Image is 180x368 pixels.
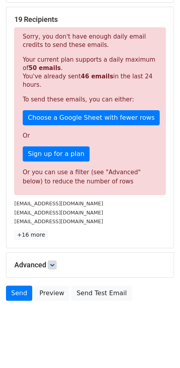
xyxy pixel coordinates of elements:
a: Preview [34,286,69,301]
h5: Advanced [14,261,166,269]
a: Send [6,286,32,301]
p: Your current plan supports a daily maximum of . You've already sent in the last 24 hours. [23,56,157,89]
small: [EMAIL_ADDRESS][DOMAIN_NAME] [14,201,103,206]
p: Or [23,132,157,140]
iframe: Chat Widget [140,330,180,368]
p: To send these emails, you can either: [23,95,157,104]
small: [EMAIL_ADDRESS][DOMAIN_NAME] [14,218,103,224]
strong: 50 emails [28,64,61,72]
a: Sign up for a plan [23,146,90,162]
p: Sorry, you don't have enough daily email credits to send these emails. [23,33,157,49]
a: +16 more [14,230,48,240]
a: Choose a Google Sheet with fewer rows [23,110,160,125]
a: Send Test Email [71,286,132,301]
div: Or you can use a filter (see "Advanced" below) to reduce the number of rows [23,168,157,186]
strong: 46 emails [81,73,113,80]
h5: 19 Recipients [14,15,166,24]
small: [EMAIL_ADDRESS][DOMAIN_NAME] [14,210,103,216]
